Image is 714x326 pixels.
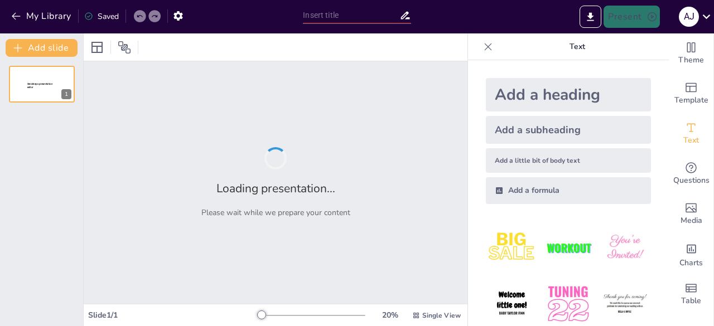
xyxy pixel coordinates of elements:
span: Theme [678,54,704,66]
span: Charts [679,257,703,269]
input: Insert title [303,7,399,23]
div: Add a heading [486,78,651,111]
span: Sendsteps presentation editor [27,82,52,89]
div: A J [679,7,699,27]
div: Slide 1 / 1 [88,310,258,320]
span: Position [118,41,131,54]
div: Change the overall theme [669,33,713,74]
img: 3.jpeg [599,222,651,274]
h2: Loading presentation... [216,181,335,196]
button: My Library [8,7,76,25]
button: A J [679,6,699,28]
div: Add ready made slides [669,74,713,114]
div: Get real-time input from your audience [669,154,713,194]
button: Export to PowerPoint [580,6,601,28]
div: Add text boxes [669,114,713,154]
p: Please wait while we prepare your content [201,207,350,218]
button: Add slide [6,39,78,57]
p: Text [497,33,658,60]
img: 2.jpeg [542,222,594,274]
img: 1.jpeg [486,222,538,274]
div: Add a formula [486,177,651,204]
div: 1 [61,89,71,99]
div: 1 [9,66,75,103]
div: Add images, graphics, shapes or video [669,194,713,234]
div: Add a table [669,274,713,314]
div: 20 % [377,310,403,320]
span: Text [683,134,699,147]
div: Saved [84,11,119,22]
span: Questions [673,174,710,187]
span: Table [681,295,701,307]
button: Present [604,6,659,28]
div: Layout [88,38,106,56]
span: Media [681,215,702,227]
div: Add a subheading [486,116,651,144]
span: Single View [422,311,461,320]
span: Template [674,94,708,106]
div: Add a little bit of body text [486,148,651,173]
div: Add charts and graphs [669,234,713,274]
